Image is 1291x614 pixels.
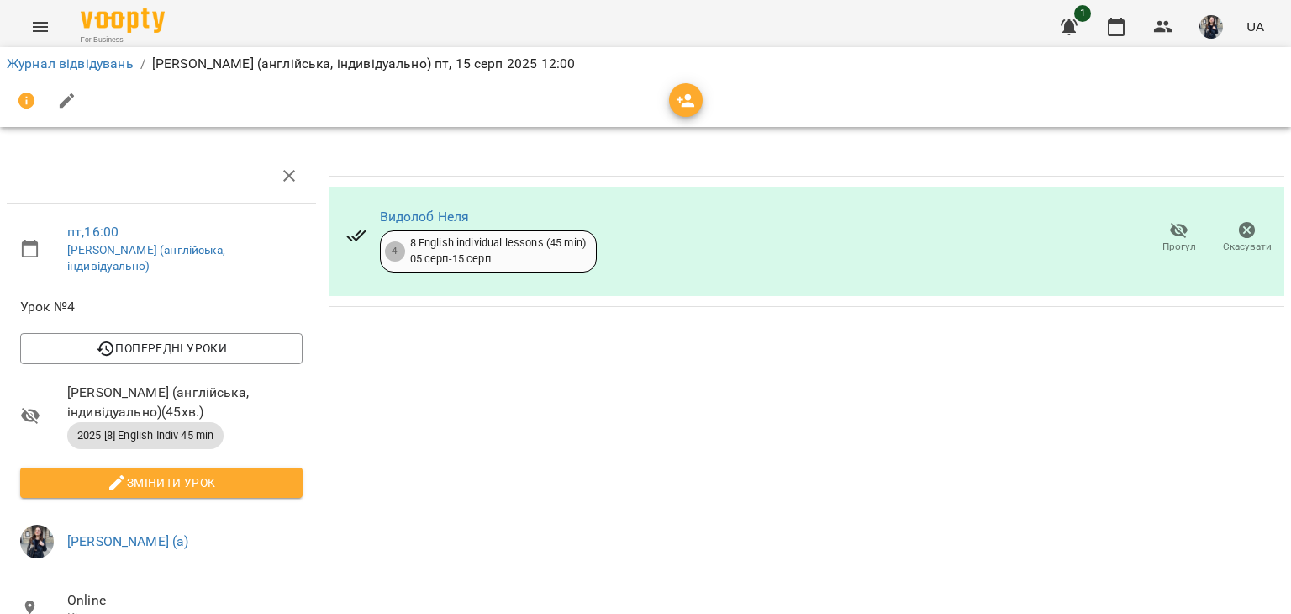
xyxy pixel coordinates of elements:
[20,297,303,317] span: Урок №4
[385,241,405,262] div: 4
[67,243,225,273] a: [PERSON_NAME] (англійська, індивідуально)
[152,54,575,74] p: [PERSON_NAME] (англійська, індивідуально) пт, 15 серп 2025 12:00
[1199,15,1223,39] img: 5dc71f453aaa25dcd3a6e3e648fe382a.JPG
[20,525,54,558] img: 5dc71f453aaa25dcd3a6e3e648fe382a.JPG
[20,333,303,363] button: Попередні уроки
[1240,11,1271,42] button: UA
[1162,240,1196,254] span: Прогул
[81,8,165,33] img: Voopty Logo
[20,468,303,498] button: Змінити урок
[1074,5,1091,22] span: 1
[67,224,119,240] a: пт , 16:00
[1213,214,1281,262] button: Скасувати
[34,338,289,358] span: Попередні уроки
[67,383,303,422] span: [PERSON_NAME] (англійська, індивідуально) ( 45 хв. )
[1246,18,1264,35] span: UA
[34,473,289,493] span: Змінити урок
[1223,240,1272,254] span: Скасувати
[67,428,224,443] span: 2025 [8] English Indiv 45 min
[1145,214,1213,262] button: Прогул
[67,590,303,611] span: Online
[20,7,61,47] button: Menu
[67,533,189,549] a: [PERSON_NAME] (а)
[7,54,1284,74] nav: breadcrumb
[140,54,145,74] li: /
[81,34,165,45] span: For Business
[380,209,470,225] a: Видолоб Неля
[7,56,134,71] a: Журнал відвідувань
[410,236,586,267] div: 8 English individual lessons (45 min) 05 серп - 15 серп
